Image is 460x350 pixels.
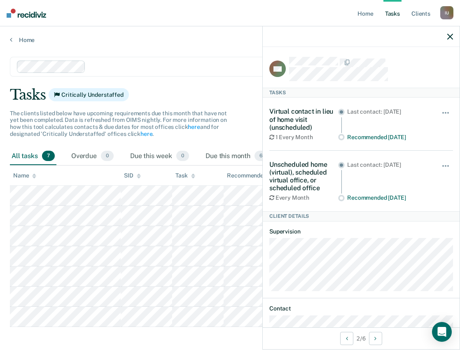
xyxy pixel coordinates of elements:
[269,228,453,235] dt: Supervision
[347,108,430,115] div: Last contact: [DATE]
[263,211,460,221] div: Client Details
[176,151,189,161] span: 0
[49,88,129,101] span: Critically Understaffed
[347,161,430,168] div: Last contact: [DATE]
[432,322,452,342] div: Open Intercom Messenger
[124,172,141,179] div: SID
[128,147,191,166] div: Due this week
[70,147,115,166] div: Overdue
[263,88,460,98] div: Tasks
[42,151,55,161] span: 7
[188,124,200,130] a: here
[369,332,382,345] button: Next Client
[10,110,227,137] span: The clients listed below have upcoming requirements due this month that have not yet been complet...
[269,194,338,201] div: Every Month
[7,9,46,18] img: Recidiviz
[347,194,430,201] div: Recommended [DATE]
[13,172,36,179] div: Name
[263,327,460,349] div: 2 / 6
[269,107,338,131] div: Virtual contact in lieu of home visit (unscheduled)
[269,161,338,192] div: Unscheduled home (virtual), scheduled virtual office, or scheduled office
[10,86,450,103] div: Tasks
[175,172,195,179] div: Task
[340,332,353,345] button: Previous Client
[10,36,450,44] a: Home
[204,147,269,166] div: Due this month
[10,147,56,166] div: All tasks
[440,6,453,19] div: I U
[140,131,152,137] a: here
[269,305,453,312] dt: Contact
[269,134,338,141] div: 1 Every Month
[255,151,268,161] span: 6
[347,134,430,141] div: Recommended [DATE]
[227,172,274,179] div: Recommended
[101,151,114,161] span: 0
